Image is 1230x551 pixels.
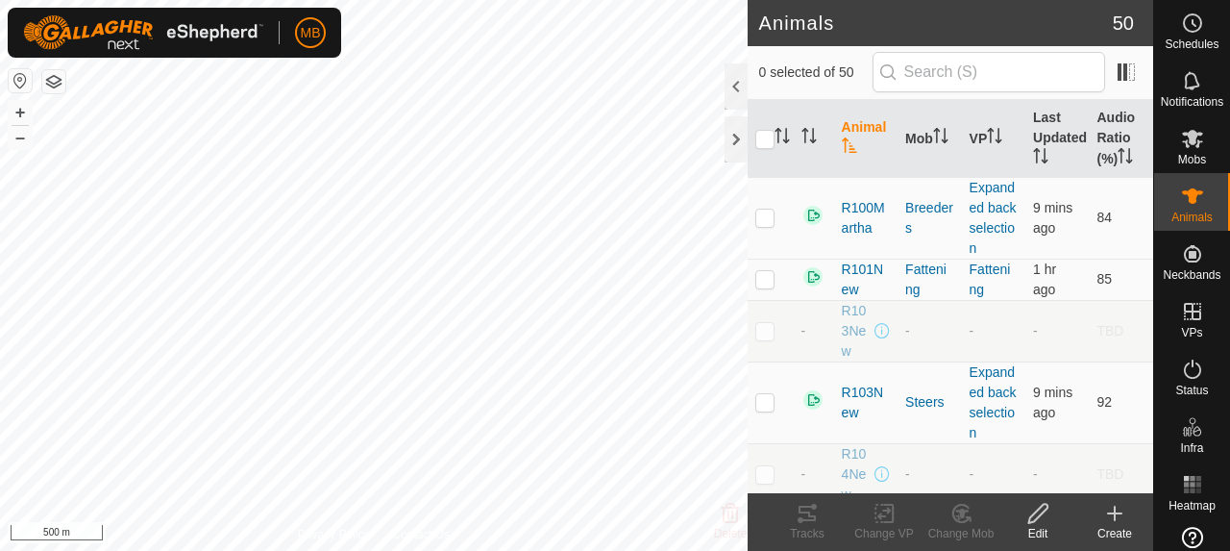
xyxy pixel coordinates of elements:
span: 9 Oct 2025, 10:03 am [1033,262,1056,297]
span: 84 [1096,210,1112,225]
span: Status [1175,385,1208,396]
span: - [1033,466,1038,482]
span: R100Martha [842,198,890,238]
span: 85 [1096,271,1112,287]
span: TBD [1096,466,1123,482]
span: Infra [1180,442,1203,454]
div: - [905,321,953,341]
div: Edit [999,525,1076,542]
button: – [9,126,32,149]
a: Privacy Policy [298,526,370,543]
p-sorticon: Activate to sort [775,131,790,146]
span: R104New [842,444,871,505]
button: + [9,101,32,124]
img: returning on [801,388,824,412]
span: Schedules [1165,38,1218,50]
span: R101New [842,260,890,300]
span: - [1033,323,1038,338]
span: 92 [1096,394,1112,410]
app-display-virtual-paddock-transition: - [970,466,974,482]
th: Animal [834,100,898,178]
th: Mob [898,100,961,178]
span: 9 Oct 2025, 11:03 am [1033,385,1072,420]
span: MB [301,23,321,43]
span: TBD [1096,323,1123,338]
div: Create [1076,525,1153,542]
a: Expanded back selection [970,180,1017,256]
th: VP [962,100,1025,178]
span: VPs [1181,327,1202,338]
app-display-virtual-paddock-transition: - [970,323,974,338]
span: Animals [1171,212,1213,223]
div: Change VP [846,525,922,542]
div: Breeders [905,198,953,238]
span: 0 selected of 50 [759,63,873,83]
a: Fattening [970,262,1011,297]
img: returning on [801,265,824,288]
p-sorticon: Activate to sort [842,140,857,156]
span: Neckbands [1163,269,1220,281]
a: Contact Us [392,526,449,543]
p-sorticon: Activate to sort [933,131,948,146]
div: Fattening [905,260,953,300]
div: Change Mob [922,525,999,542]
p-sorticon: Activate to sort [801,131,817,146]
span: - [801,323,806,338]
div: Tracks [769,525,846,542]
span: R103New [842,383,890,423]
th: Audio Ratio (%) [1089,100,1153,178]
div: Steers [905,392,953,413]
p-sorticon: Activate to sort [1033,151,1048,166]
th: Last Updated [1025,100,1089,178]
input: Search (S) [873,52,1105,92]
p-sorticon: Activate to sort [987,131,1002,146]
img: returning on [801,204,824,227]
span: 50 [1113,9,1134,38]
a: Expanded back selection [970,364,1017,440]
img: Gallagher Logo [23,15,263,50]
div: - [905,464,953,485]
span: - [801,466,806,482]
button: Map Layers [42,70,65,93]
span: R103New [842,301,871,362]
button: Reset Map [9,69,32,92]
p-sorticon: Activate to sort [1118,151,1133,166]
span: Mobs [1178,154,1206,165]
h2: Animals [759,12,1113,35]
span: Heatmap [1168,500,1216,512]
span: 9 Oct 2025, 11:03 am [1033,200,1072,236]
span: Notifications [1161,96,1223,108]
